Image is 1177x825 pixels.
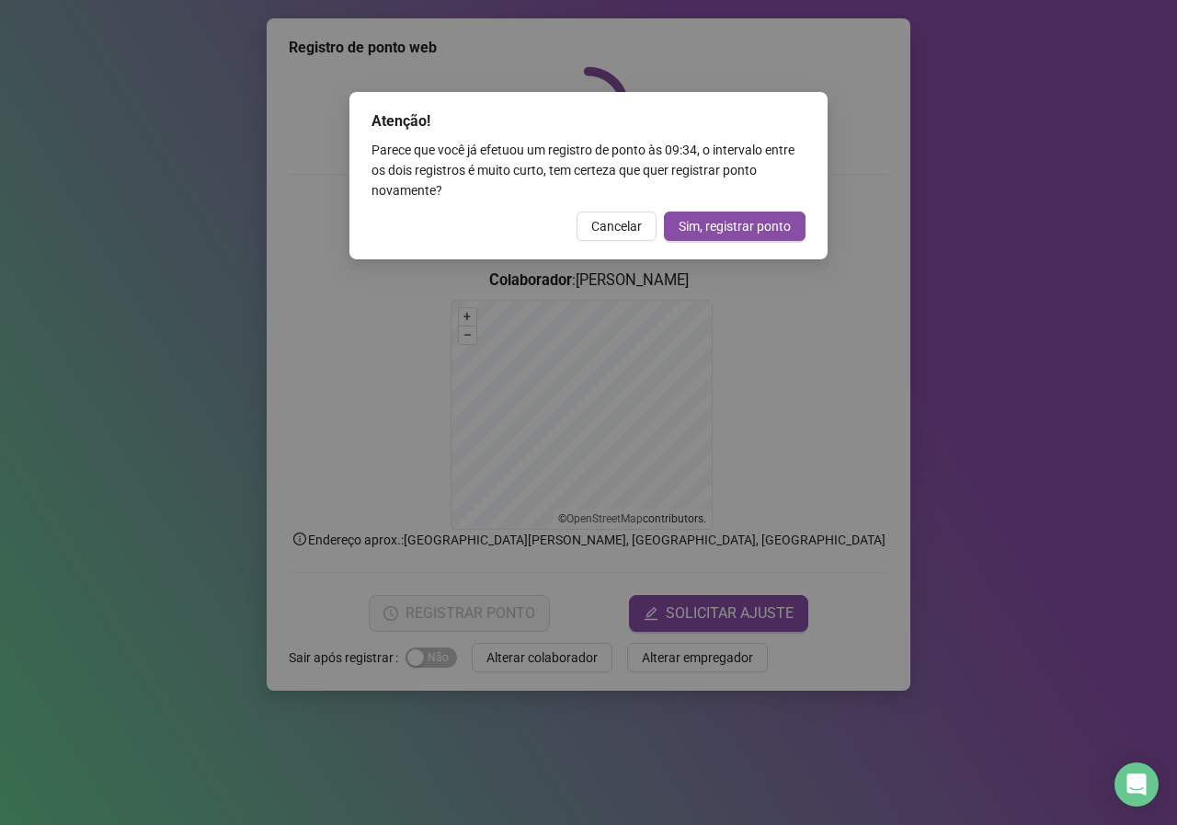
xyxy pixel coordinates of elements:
[577,212,657,241] button: Cancelar
[1114,762,1159,807] div: Open Intercom Messenger
[371,140,806,201] div: Parece que você já efetuou um registro de ponto às 09:34 , o intervalo entre os dois registros é ...
[371,110,806,132] div: Atenção!
[679,216,791,236] span: Sim, registrar ponto
[591,216,642,236] span: Cancelar
[664,212,806,241] button: Sim, registrar ponto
